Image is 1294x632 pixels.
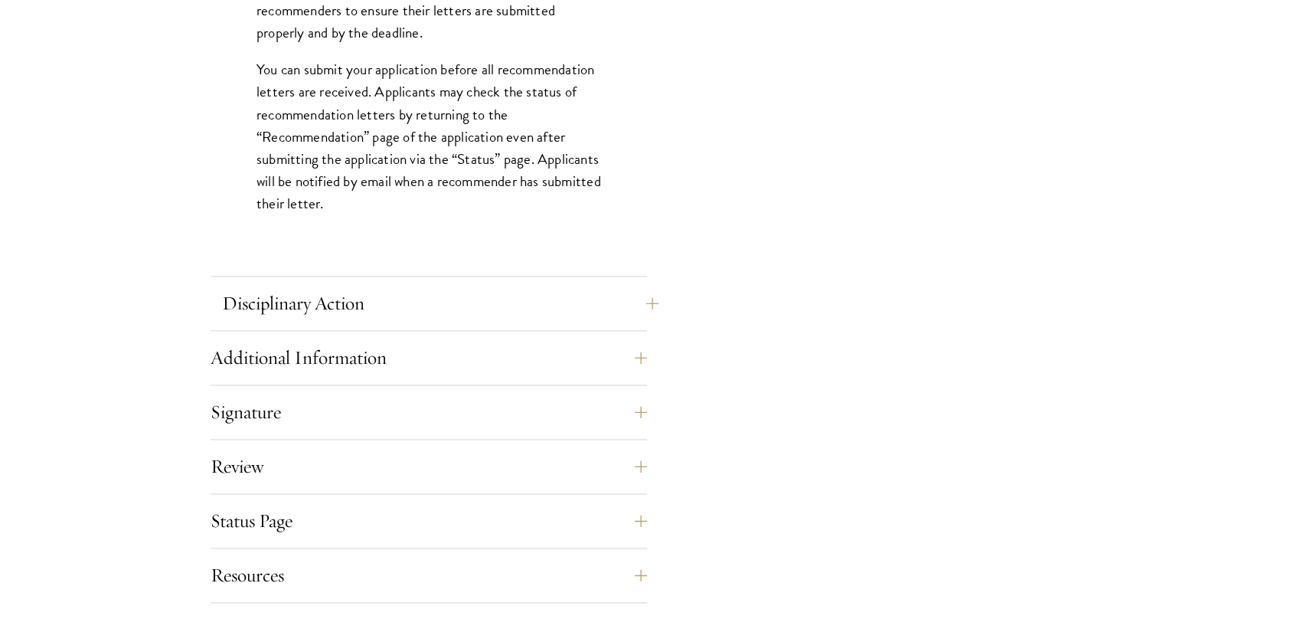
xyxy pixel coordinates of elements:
[222,285,658,322] button: Disciplinary Action
[211,394,647,431] button: Signature
[211,339,647,376] button: Additional Information
[257,58,601,214] p: You can submit your application before all recommendation letters are received. Applicants may ch...
[211,503,647,539] button: Status Page
[211,557,647,594] button: Resources
[211,448,647,485] button: Review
